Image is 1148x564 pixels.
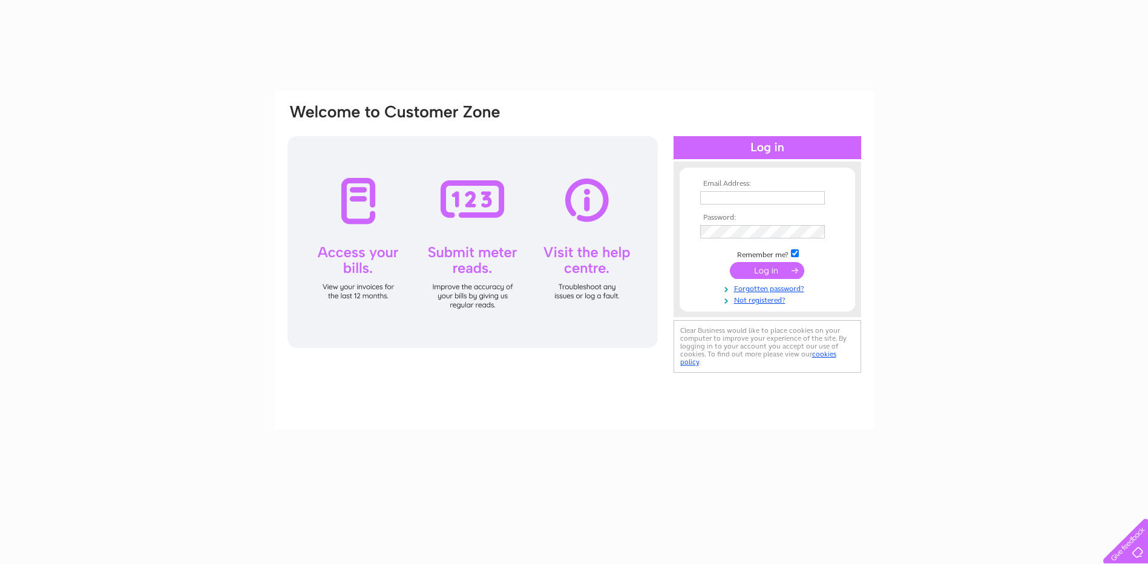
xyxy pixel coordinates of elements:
[697,214,838,222] th: Password:
[680,350,836,366] a: cookies policy
[697,180,838,188] th: Email Address:
[674,320,861,373] div: Clear Business would like to place cookies on your computer to improve your experience of the sit...
[697,248,838,260] td: Remember me?
[700,282,838,293] a: Forgotten password?
[730,262,804,279] input: Submit
[700,293,838,305] a: Not registered?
